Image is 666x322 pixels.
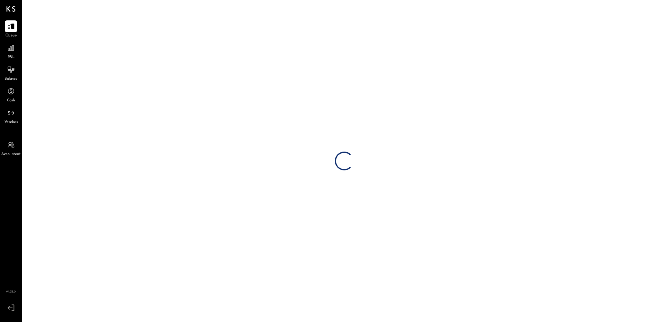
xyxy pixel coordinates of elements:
[5,33,17,39] span: Queue
[7,98,15,104] span: Cash
[4,76,18,82] span: Balance
[0,107,22,125] a: Vendors
[0,85,22,104] a: Cash
[2,152,21,157] span: Accountant
[0,42,22,60] a: P&L
[0,64,22,82] a: Balance
[0,20,22,39] a: Queue
[8,55,15,60] span: P&L
[0,139,22,157] a: Accountant
[4,120,18,125] span: Vendors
